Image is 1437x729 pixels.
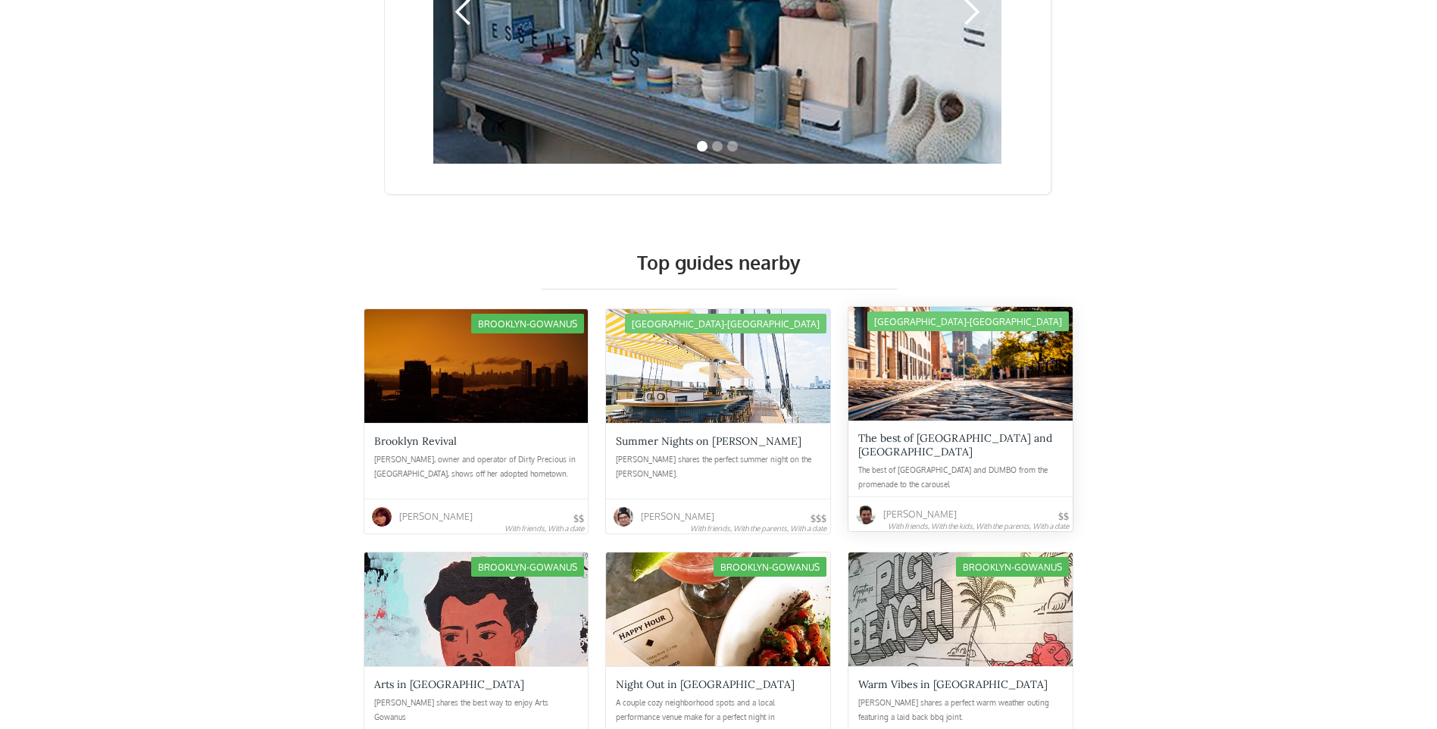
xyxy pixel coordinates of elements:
[374,677,524,691] div: Arts in [GEOGRAPHIC_DATA]
[374,696,579,726] div: [PERSON_NAME] shares the best way to enjoy Arts Gowanus
[888,521,1069,530] div: With friends, With the kids, With the parents, With a date
[374,434,457,448] div: Brooklyn Revival
[471,557,584,577] div: Brooklyn-Gowanus
[714,557,826,577] div: Brooklyn-Gowanus
[858,463,1063,493] div: The best of [GEOGRAPHIC_DATA] and DUMBO from the promenade to the carousel
[867,311,1069,331] div: [GEOGRAPHIC_DATA]-[GEOGRAPHIC_DATA]
[399,503,473,530] div: [PERSON_NAME]
[858,696,1063,726] div: [PERSON_NAME] shares a perfect warm weather outing featuring a laid back bbq joint.
[956,557,1069,577] div: Brooklyn-Gowanus
[848,307,1073,531] a: [GEOGRAPHIC_DATA]-[GEOGRAPHIC_DATA]The best of [GEOGRAPHIC_DATA] and [GEOGRAPHIC_DATA]The best of...
[811,515,826,524] div: $$$
[374,452,579,483] div: [PERSON_NAME], owner and operator of Dirty Precious in [GEOGRAPHIC_DATA], shows off her adopted h...
[858,677,1048,691] div: Warm Vibes in [GEOGRAPHIC_DATA]
[616,696,820,726] div: A couple cozy neighborhood spots and a local performance venue make for a perfect night in [GEOGR...
[625,314,826,333] div: [GEOGRAPHIC_DATA]-[GEOGRAPHIC_DATA]
[363,251,1075,274] h2: Top guides nearby
[712,141,723,152] div: Show slide 2 of 3
[697,141,708,152] div: Show slide 1 of 3
[505,524,584,533] div: With friends, With a date
[883,501,957,527] div: [PERSON_NAME]
[858,431,1063,458] div: The best of [GEOGRAPHIC_DATA] and [GEOGRAPHIC_DATA]
[641,503,714,530] div: [PERSON_NAME]
[616,434,801,448] div: Summer Nights on [PERSON_NAME]
[606,309,830,533] a: [GEOGRAPHIC_DATA]-[GEOGRAPHIC_DATA]Summer Nights on [PERSON_NAME][PERSON_NAME] shares the perfect...
[471,314,584,333] div: Brooklyn-Gowanus
[616,452,820,483] div: [PERSON_NAME] shares the perfect summer night on the [PERSON_NAME].
[364,309,589,533] a: Brooklyn-GowanusBrooklyn Revival[PERSON_NAME], owner and operator of Dirty Precious in [GEOGRAPHI...
[616,677,795,691] div: Night Out in [GEOGRAPHIC_DATA]
[573,515,584,524] div: $$
[690,524,826,533] div: With friends, With the parents, With a date
[727,141,738,152] div: Show slide 3 of 3
[1058,512,1069,521] div: $$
